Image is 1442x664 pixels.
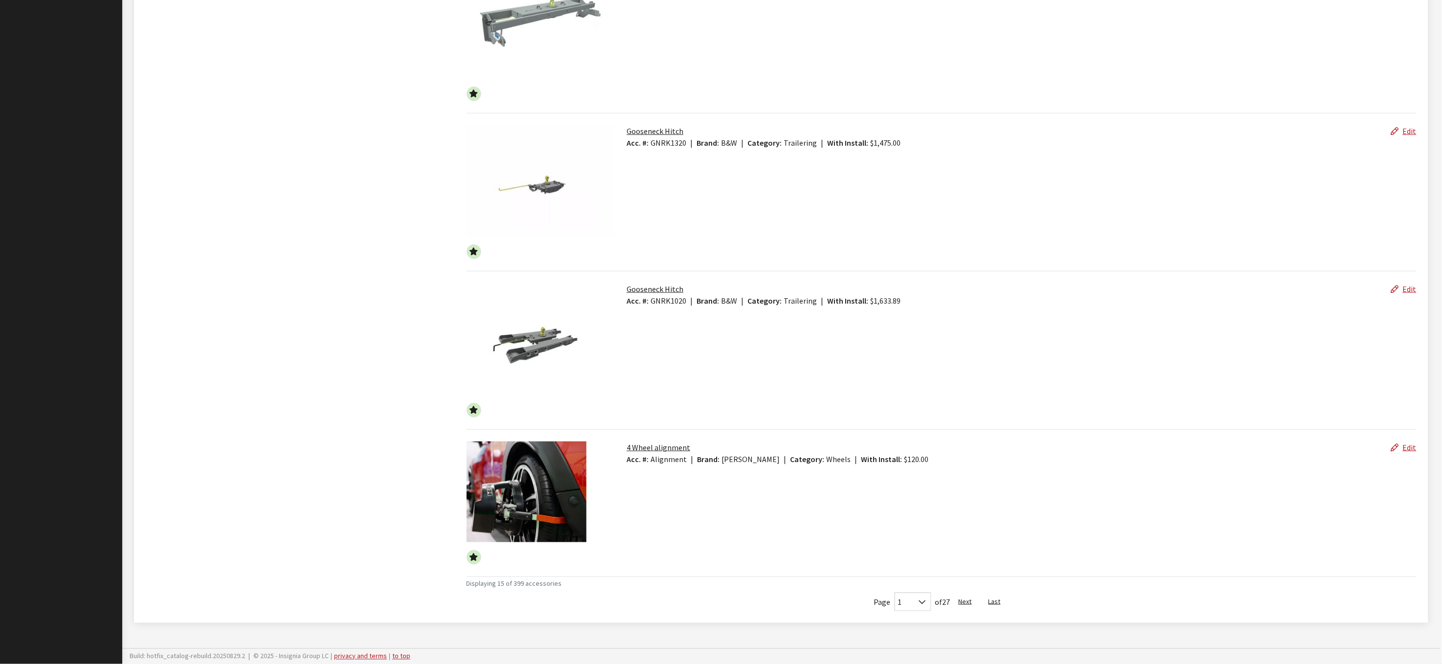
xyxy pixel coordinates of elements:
div: of [935,596,950,608]
span: | [855,454,857,464]
span: With Install: [861,454,902,464]
span: © 2025 - Insignia Group LC [253,652,329,661]
span: Brand: [697,138,719,148]
a: 4 Wheel alignment [627,443,690,452]
a: to top [392,652,410,661]
span: | [784,454,786,464]
span: Acc. #: [627,296,649,306]
button: Next [950,593,980,611]
span: 1 [895,593,931,611]
a: Edit [1391,443,1417,452]
span: | [331,652,332,661]
button: Last [980,593,1009,611]
span: | [741,296,744,306]
span: With Install: [827,138,868,148]
span: With Install: [827,296,868,306]
span: B&W [721,138,737,148]
span: GNRK1020 [651,296,686,306]
a: Edit [1391,284,1417,294]
span: $1,633.89 [870,296,901,306]
span: B&W [721,296,737,306]
span: 1 [895,593,931,611]
i: This is a featured accessory. [469,248,479,256]
div: Page [874,596,891,608]
img: Image for Gooseneck Hitch [467,125,615,237]
span: | [389,652,390,661]
span: | [248,652,250,661]
span: Category: [747,138,782,148]
span: Acc. #: [627,454,649,464]
img: Image for Gooseneck Hitch [467,283,615,395]
span: Category: [747,296,782,306]
i: This is a featured accessory. [469,90,479,98]
span: Build: hotfix_catalog-rebuild.20250829.2 [130,652,245,661]
img: Image for 4 Wheel alignment [467,442,586,542]
span: Alignment [651,454,687,464]
span: $120.00 [904,454,928,464]
span: Trailering [784,296,817,306]
span: GNRK1320 [651,138,686,148]
i: This is a featured accessory. [469,553,479,561]
span: Wheels [826,454,851,464]
span: Category: [790,454,824,464]
span: | [741,138,744,148]
a: Gooseneck Hitch [627,126,683,136]
span: | [690,296,693,306]
a: Gooseneck Hitch [627,284,683,294]
span: Trailering [784,138,817,148]
span: Brand: [697,454,720,464]
span: $1,475.00 [870,138,901,148]
a: Edit [1391,126,1417,136]
i: This is a featured accessory. [469,406,479,414]
span: [PERSON_NAME] [721,454,780,464]
span: Brand: [697,296,719,306]
span: | [821,296,823,306]
span: 27 [943,597,950,607]
span: | [690,138,693,148]
span: | [821,138,823,148]
span: Displaying 15 of 399 accessories [467,579,562,588]
a: privacy and terms [334,652,387,661]
span: | [691,454,693,464]
span: Acc. #: [627,138,649,148]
